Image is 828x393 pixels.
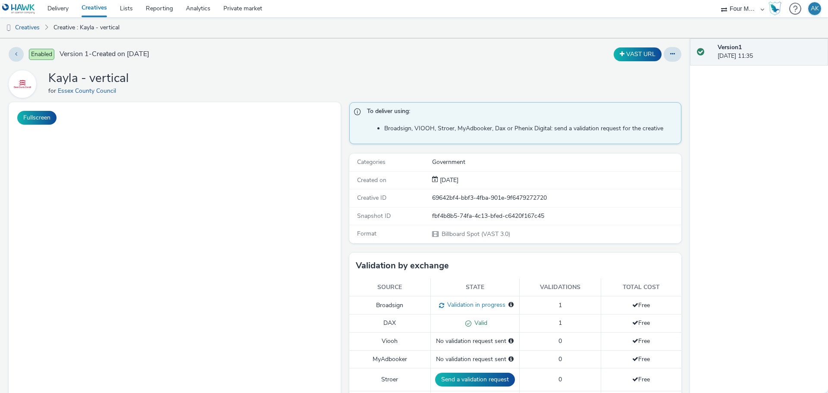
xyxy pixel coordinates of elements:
[49,17,124,38] a: Creative : Kayla - vertical
[632,301,650,309] span: Free
[508,355,514,364] div: Please select a deal below and click on Send to send a validation request to MyAdbooker.
[349,296,430,314] td: Broadsign
[435,337,515,346] div: No validation request sent
[2,3,35,14] img: undefined Logo
[349,333,430,350] td: Viooh
[632,319,650,327] span: Free
[349,314,430,333] td: DAX
[519,279,601,296] th: Validations
[357,212,391,220] span: Snapshot ID
[349,279,430,296] th: Source
[811,2,819,15] div: AK
[349,368,430,391] td: Stroer
[718,43,742,51] strong: Version 1
[441,230,510,238] span: Billboard Spot (VAST 3.0)
[438,176,458,184] span: [DATE]
[435,355,515,364] div: No validation request sent
[17,111,56,125] button: Fullscreen
[29,49,54,60] span: Enabled
[438,176,458,185] div: Creation 08 October 2025, 11:35
[384,124,677,133] li: Broadsign, VIOOH, Stroer, MyAdbooker, Dax or Phenix Digital: send a validation request for the cr...
[435,373,515,387] button: Send a validation request
[356,259,449,272] h3: Validation by exchange
[768,2,785,16] a: Hawk Academy
[367,107,672,118] span: To deliver using:
[357,158,386,166] span: Categories
[718,43,821,61] div: [DATE] 11:35
[558,319,562,327] span: 1
[357,194,386,202] span: Creative ID
[632,375,650,384] span: Free
[558,375,562,384] span: 0
[432,158,681,167] div: Government
[768,2,781,16] img: Hawk Academy
[612,47,664,61] div: Duplicate the creative as a VAST URL
[349,350,430,368] td: MyAdbooker
[471,319,487,327] span: Valid
[4,24,13,32] img: dooh
[58,87,119,95] a: Essex County Council
[432,212,681,220] div: fbf4b8b5-74fa-4c13-bfed-c6420f167c45
[444,301,505,309] span: Validation in progress
[508,337,514,346] div: Please select a deal below and click on Send to send a validation request to Viooh.
[558,337,562,345] span: 0
[357,230,376,238] span: Format
[60,49,149,59] span: Version 1 - Created on [DATE]
[614,47,662,61] button: VAST URL
[48,70,129,87] h1: Kayla - vertical
[48,87,58,95] span: for
[632,355,650,363] span: Free
[632,337,650,345] span: Free
[558,355,562,363] span: 0
[357,176,386,184] span: Created on
[10,72,35,97] img: Essex County Council
[430,279,519,296] th: State
[558,301,562,309] span: 1
[601,279,681,296] th: Total cost
[432,194,681,202] div: 69642bf4-bbf3-4fba-901e-9f6479272720
[9,80,40,88] a: Essex County Council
